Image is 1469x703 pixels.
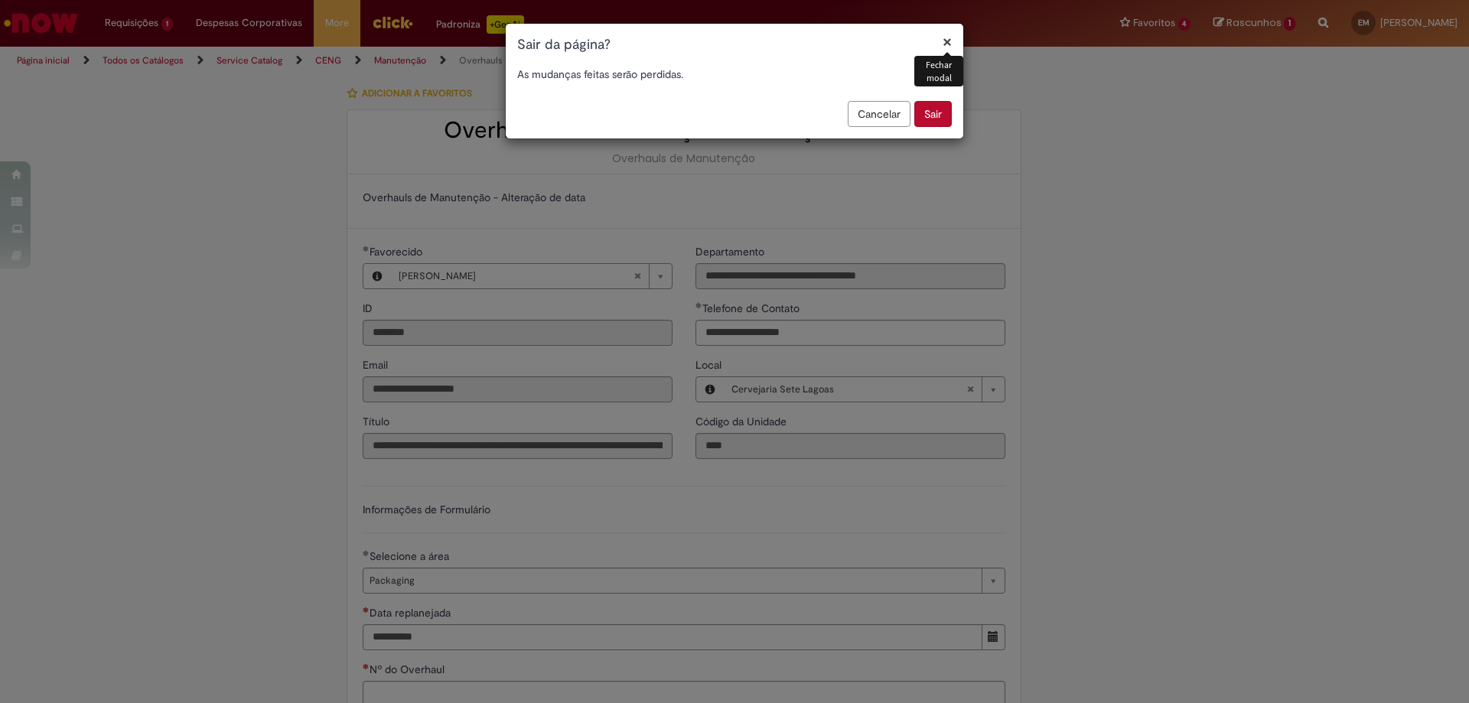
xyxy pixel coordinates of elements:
div: Fechar modal [914,56,963,86]
p: As mudanças feitas serão perdidas. [517,67,952,82]
button: Cancelar [848,101,910,127]
button: Sair [914,101,952,127]
button: Fechar modal [943,34,952,50]
h1: Sair da página? [517,35,952,55]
